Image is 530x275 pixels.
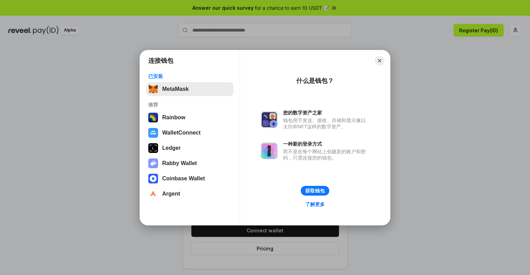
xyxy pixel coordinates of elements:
img: svg+xml,%3Csvg%20xmlns%3D%22http%3A%2F%2Fwww.w3.org%2F2000%2Fsvg%22%20width%3D%2228%22%20height%3... [148,143,158,153]
img: svg+xml,%3Csvg%20width%3D%2228%22%20height%3D%2228%22%20viewBox%3D%220%200%2028%2028%22%20fill%3D... [148,174,158,183]
img: svg+xml,%3Csvg%20fill%3D%22none%22%20height%3D%2233%22%20viewBox%3D%220%200%2035%2033%22%20width%... [148,84,158,94]
div: 了解更多 [305,201,325,207]
div: 获取钱包 [305,188,325,194]
button: WalletConnect [146,126,233,140]
button: Ledger [146,141,233,155]
div: Coinbase Wallet [162,175,205,182]
div: 钱包用于发送、接收、存储和显示像以太坊和NFT这样的数字资产。 [283,117,369,130]
button: Coinbase Wallet [146,172,233,186]
div: Ledger [162,145,181,151]
button: MetaMask [146,82,233,96]
div: 而不是在每个网站上创建新的账户和密码，只需连接您的钱包。 [283,148,369,161]
img: svg+xml,%3Csvg%20width%3D%2228%22%20height%3D%2228%22%20viewBox%3D%220%200%2028%2028%22%20fill%3D... [148,128,158,138]
div: Rainbow [162,114,185,121]
button: Argent [146,187,233,201]
div: 什么是钱包？ [296,77,334,85]
div: 推荐 [148,102,231,108]
button: Close [375,56,384,66]
button: 获取钱包 [301,186,329,196]
div: 已安装 [148,73,231,79]
a: 了解更多 [301,200,329,209]
div: Rabby Wallet [162,160,197,166]
button: Rainbow [146,111,233,124]
button: Rabby Wallet [146,156,233,170]
img: svg+xml,%3Csvg%20width%3D%22120%22%20height%3D%22120%22%20viewBox%3D%220%200%20120%20120%22%20fil... [148,113,158,122]
img: svg+xml,%3Csvg%20xmlns%3D%22http%3A%2F%2Fwww.w3.org%2F2000%2Fsvg%22%20fill%3D%22none%22%20viewBox... [148,158,158,168]
img: svg+xml,%3Csvg%20xmlns%3D%22http%3A%2F%2Fwww.w3.org%2F2000%2Fsvg%22%20fill%3D%22none%22%20viewBox... [261,143,278,159]
div: WalletConnect [162,130,201,136]
div: Argent [162,191,180,197]
h1: 连接钱包 [148,57,173,65]
div: 您的数字资产之家 [283,110,369,116]
img: svg+xml,%3Csvg%20xmlns%3D%22http%3A%2F%2Fwww.w3.org%2F2000%2Fsvg%22%20fill%3D%22none%22%20viewBox... [261,111,278,128]
div: 一种新的登录方式 [283,141,369,147]
img: svg+xml,%3Csvg%20width%3D%2228%22%20height%3D%2228%22%20viewBox%3D%220%200%2028%2028%22%20fill%3D... [148,189,158,199]
div: MetaMask [162,86,189,92]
